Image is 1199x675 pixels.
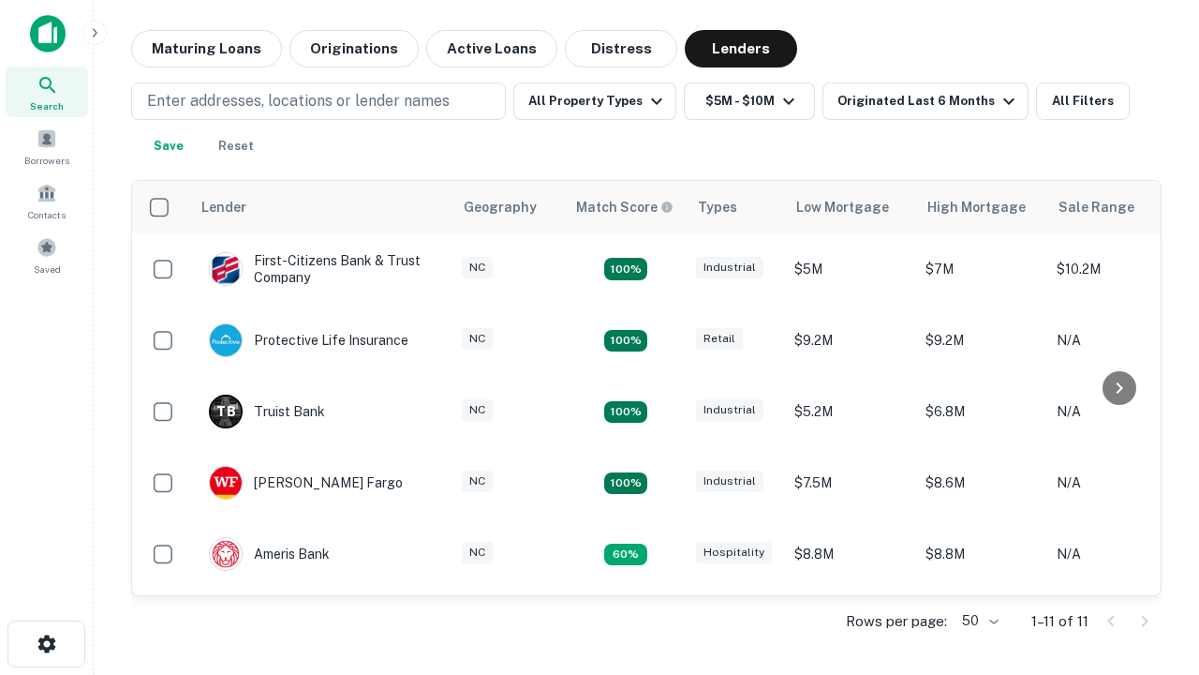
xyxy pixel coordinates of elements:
[796,196,889,218] div: Low Mortgage
[209,395,325,428] div: Truist Bank
[6,175,88,226] a: Contacts
[785,518,916,590] td: $8.8M
[513,82,676,120] button: All Property Types
[1105,525,1199,615] iframe: Chat Widget
[216,402,235,422] p: T B
[28,207,66,222] span: Contacts
[698,196,737,218] div: Types
[190,181,452,233] th: Lender
[131,30,282,67] button: Maturing Loans
[822,82,1029,120] button: Originated Last 6 Months
[785,181,916,233] th: Low Mortgage
[6,121,88,172] a: Borrowers
[916,518,1047,590] td: $8.8M
[34,262,61,277] span: Saved
[604,544,647,566] div: Matching Properties: 1, hasApolloMatch: undefined
[604,472,647,495] div: Matching Properties: 2, hasApolloMatch: undefined
[209,537,330,571] div: Ameris Bank
[210,324,242,356] img: picture
[201,196,246,218] div: Lender
[696,257,763,278] div: Industrial
[916,181,1047,233] th: High Mortgage
[604,258,647,280] div: Matching Properties: 2, hasApolloMatch: undefined
[785,447,916,518] td: $7.5M
[210,467,242,499] img: picture
[462,542,493,563] div: NC
[576,197,674,217] div: Capitalize uses an advanced AI algorithm to match your search with the best lender. The match sco...
[289,30,419,67] button: Originations
[837,90,1020,112] div: Originated Last 6 Months
[696,542,772,563] div: Hospitality
[696,471,763,492] div: Industrial
[206,127,266,165] button: Reset
[209,323,408,357] div: Protective Life Insurance
[30,98,64,113] span: Search
[684,82,815,120] button: $5M - $10M
[6,67,88,117] a: Search
[604,401,647,424] div: Matching Properties: 3, hasApolloMatch: undefined
[30,15,66,52] img: capitalize-icon.png
[576,197,670,217] h6: Match Score
[209,466,403,500] div: [PERSON_NAME] Fargo
[696,328,743,350] div: Retail
[927,196,1026,218] div: High Mortgage
[1058,196,1134,218] div: Sale Range
[916,233,1047,305] td: $7M
[147,90,450,112] p: Enter addresses, locations or lender names
[462,328,493,350] div: NC
[209,252,434,286] div: First-citizens Bank & Trust Company
[462,399,493,421] div: NC
[604,330,647,352] div: Matching Properties: 2, hasApolloMatch: undefined
[131,82,506,120] button: Enter addresses, locations or lender names
[1031,610,1088,633] p: 1–11 of 11
[785,590,916,661] td: $9.2M
[462,471,493,492] div: NC
[6,230,88,280] a: Saved
[916,590,1047,661] td: $9.2M
[696,399,763,421] div: Industrial
[565,181,687,233] th: Capitalize uses an advanced AI algorithm to match your search with the best lender. The match sco...
[785,233,916,305] td: $5M
[462,257,493,278] div: NC
[452,181,565,233] th: Geography
[687,181,785,233] th: Types
[916,305,1047,376] td: $9.2M
[846,610,947,633] p: Rows per page:
[955,607,1001,635] div: 50
[685,30,797,67] button: Lenders
[210,538,242,570] img: picture
[139,127,199,165] button: Save your search to get updates of matches that match your search criteria.
[426,30,557,67] button: Active Loans
[565,30,677,67] button: Distress
[916,447,1047,518] td: $8.6M
[24,153,69,168] span: Borrowers
[785,305,916,376] td: $9.2M
[210,253,242,285] img: picture
[785,376,916,447] td: $5.2M
[464,196,537,218] div: Geography
[1036,82,1130,120] button: All Filters
[916,376,1047,447] td: $6.8M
